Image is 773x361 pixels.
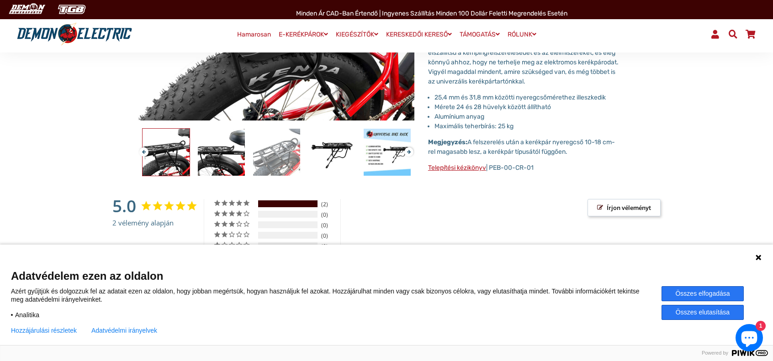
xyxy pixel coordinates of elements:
[143,129,190,176] img: Univerzális kerékpártartó - Demon Electric
[434,122,514,130] font: Maximális teherbírás: 25 kg
[607,204,651,212] font: Írjon véleményt
[279,31,324,38] font: E-KERÉKPÁROK
[456,28,503,41] a: TÁMOGATÁS
[11,288,640,303] font: Azért gyűjtjük és dolgozzuk fel az adatait ezen az oldalon, hogy jobban megértsük, hogyan használ...
[234,28,274,41] a: Hamarosan
[275,28,331,41] a: E-KERÉKPÁROK
[675,290,730,297] font: Összes elfogadása
[323,200,326,208] font: 2
[308,129,355,176] img: Univerzális kerékpártartó - Demon Electric
[15,311,39,319] font: Analitika
[383,28,455,41] a: KERESKEDŐI KERESŐ
[702,350,728,356] font: Powered by
[139,143,145,153] button: Előző
[434,103,551,111] font: Mérete 24 és 28 hüvelyk között állítható
[662,305,744,320] button: Összes elutasítása
[428,138,467,146] font: Megjegyzés:
[386,31,448,38] font: KERESKEDŐI KERESŐ
[434,94,606,101] font: 25,4 mm és 31,8 mm közötti nyeregcsőmérethez illeszkedik
[198,129,245,176] img: Univerzális kerékpártartó - Demon Electric
[588,199,661,216] span: Írjon véleményt
[258,200,318,207] div: 5 csillagos értékelések
[676,309,730,316] font: Összes elutasítása
[662,286,744,301] button: Összes elfogadása
[404,143,410,153] button: Következő
[53,2,90,17] img: TGB Kanada
[428,164,486,172] a: Telepítési kézikönyv
[336,31,374,38] font: KIEGÉSZÍTŐK
[11,327,77,334] button: Hozzájárulási részletek
[112,194,136,217] font: 5.0
[237,31,271,38] font: Hamarosan
[5,2,48,17] img: Démon elektromos
[428,20,619,85] font: Univerzális kerékpártartónk nagyszerű a következő kalandodhoz vagy a bevásárláshoz. Könnyű alumín...
[91,327,157,334] a: Adatvédelmi irányelvek
[253,129,300,176] img: Univerzális kerékpártartó - Demon Electric
[112,218,174,227] font: 2 vélemény alapján
[14,22,135,46] img: Demon Electric logó
[486,164,534,172] font: | PEB-00-CR-01
[364,129,411,176] img: Univerzális kerékpártartó - Demon Electric
[296,10,567,17] font: Minden ár CAD-ban értendő | Ingyenes szállítás minden 100 dollár feletti megrendelés esetén
[434,113,484,120] font: Alumínium anyag
[504,28,540,41] a: RÓLUNK
[11,270,163,282] font: Adatvédelem ezen az oldalon
[508,31,532,38] font: RÓLUNK
[428,138,615,156] font: A felszerelés után a kerékpár nyeregcső 10-18 cm-rel magasabb lesz, a kerékpár típusától függően.
[460,31,496,38] font: TÁMOGATÁS
[733,324,766,354] inbox-online-store-chat: Shopify online áruház chat
[333,28,381,41] a: KIEGÉSZÍTŐK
